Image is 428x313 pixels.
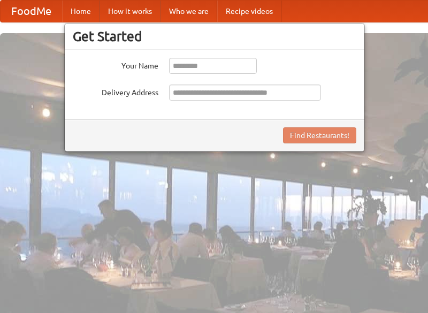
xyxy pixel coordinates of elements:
a: How it works [100,1,160,22]
label: Delivery Address [73,85,158,98]
button: Find Restaurants! [283,127,356,143]
h3: Get Started [73,28,356,44]
a: FoodMe [1,1,62,22]
a: Home [62,1,100,22]
label: Your Name [73,58,158,71]
a: Who we are [160,1,217,22]
a: Recipe videos [217,1,281,22]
